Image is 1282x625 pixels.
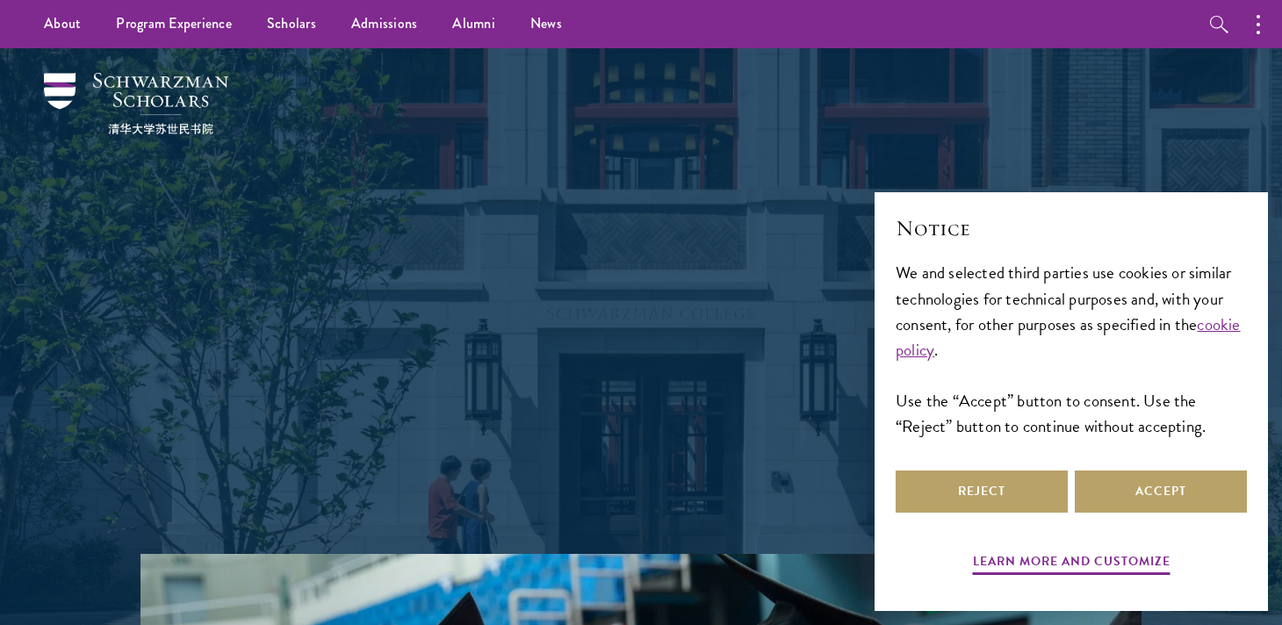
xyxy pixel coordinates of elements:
button: Reject [896,471,1068,513]
div: We and selected third parties use cookies or similar technologies for technical purposes and, wit... [896,260,1247,438]
button: Learn more and customize [973,550,1170,578]
img: Schwarzman Scholars [44,73,228,134]
button: Accept [1075,471,1247,513]
a: cookie policy [896,312,1241,363]
h2: Notice [896,213,1247,243]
